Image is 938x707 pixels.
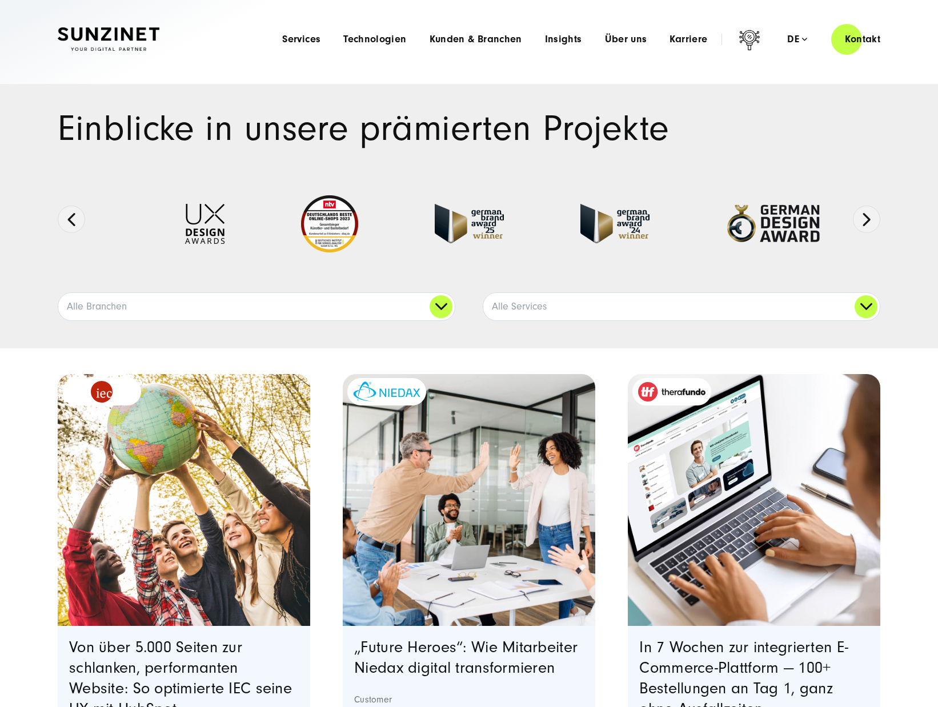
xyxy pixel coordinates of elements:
[430,34,522,45] a: Kunden & Branchen
[605,34,647,45] a: Über uns
[354,694,584,705] strong: Customer
[282,34,320,45] a: Services
[58,293,455,320] a: Alle Branchen
[91,381,113,403] img: logo_IEC
[628,374,880,626] a: Featured image: - Read full post: In 7 Wochen zur integrierten E-Commerce-Plattform | therafundo ...
[58,206,85,233] button: Previous
[353,381,420,401] img: niedax-logo
[58,374,310,626] img: eine Gruppe von fünf verschiedenen jungen Menschen, die im Freien stehen und gemeinsam eine Weltk...
[580,204,650,243] img: German-Brand-Award - fullservice digital agentur SUNZINET
[58,111,880,146] h1: Einblicke in unsere prämierten Projekte
[185,204,225,244] img: UX-Design-Awards - fullservice digital agentur SUNZINET
[483,293,880,320] a: Alle Services
[853,206,880,233] button: Next
[343,374,595,626] a: Featured image: eine Gruppe von Kollegen in einer modernen Büroumgebung, die einen Erfolg feiern....
[354,638,578,677] a: „Future Heroes“: Wie Mitarbeiter Niedax digital transformieren
[638,382,705,401] img: therafundo_10-2024_logo_2c
[58,374,310,626] a: Featured image: eine Gruppe von fünf verschiedenen jungen Menschen, die im Freien stehen und geme...
[301,195,358,252] img: Deutschlands beste Online Shops 2023 - boesner - Kunde - SUNZINET
[343,34,406,45] a: Technologien
[343,374,595,626] img: eine Gruppe von Kollegen in einer modernen Büroumgebung, die einen Erfolg feiern. Ein Mann gibt e...
[545,34,582,45] a: Insights
[435,204,504,243] img: German Brand Award winner 2025 - Full Service Digital Agentur SUNZINET
[726,204,820,243] img: German-Design-Award - fullservice digital agentur SUNZINET
[831,23,894,55] a: Kontakt
[58,27,159,51] img: SUNZINET Full Service Digital Agentur
[787,34,807,45] div: de
[670,34,707,45] a: Karriere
